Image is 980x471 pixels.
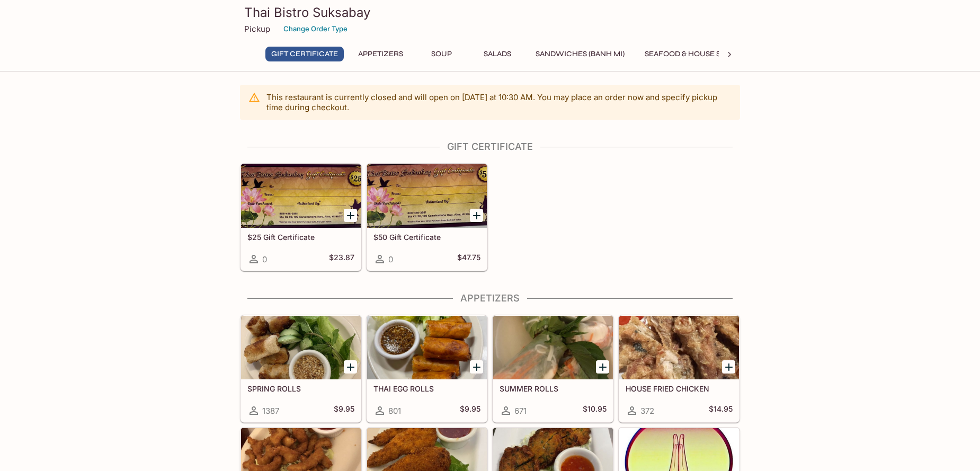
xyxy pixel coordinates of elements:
[262,254,267,264] span: 0
[344,360,357,374] button: Add SPRING ROLLS
[367,164,487,228] div: $50 Gift Certificate
[373,384,480,393] h5: THAI EGG ROLLS
[240,141,740,153] h4: Gift Certificate
[367,316,487,379] div: THAI EGG ROLLS
[417,47,465,61] button: Soup
[474,47,521,61] button: Salads
[244,24,270,34] p: Pickup
[240,164,361,271] a: $25 Gift Certificate0$23.87
[493,316,613,379] div: SUMMER ROLLS
[470,360,483,374] button: Add THAI EGG ROLLS
[247,233,354,242] h5: $25 Gift Certificate
[262,406,279,416] span: 1387
[247,384,354,393] h5: SPRING ROLLS
[460,404,480,417] h5: $9.95
[329,253,354,265] h5: $23.87
[240,292,740,304] h4: Appetizers
[279,21,352,37] button: Change Order Type
[470,209,483,222] button: Add $50 Gift Certificate
[493,315,613,422] a: SUMMER ROLLS671$10.95
[373,233,480,242] h5: $50 Gift Certificate
[583,404,607,417] h5: $10.95
[241,164,361,228] div: $25 Gift Certificate
[639,47,757,61] button: Seafood & House Specials
[388,406,401,416] span: 801
[352,47,409,61] button: Appetizers
[334,404,354,417] h5: $9.95
[457,253,480,265] h5: $47.75
[266,92,732,112] p: This restaurant is currently closed and will open on [DATE] at 10:30 AM . You may place an order ...
[596,360,609,374] button: Add SUMMER ROLLS
[344,209,357,222] button: Add $25 Gift Certificate
[640,406,654,416] span: 372
[500,384,607,393] h5: SUMMER ROLLS
[709,404,733,417] h5: $14.95
[626,384,733,393] h5: HOUSE FRIED CHICKEN
[241,316,361,379] div: SPRING ROLLS
[240,315,361,422] a: SPRING ROLLS1387$9.95
[265,47,344,61] button: Gift Certificate
[722,360,735,374] button: Add HOUSE FRIED CHICKEN
[244,4,736,21] h3: Thai Bistro Suksabay
[514,406,527,416] span: 671
[367,315,487,422] a: THAI EGG ROLLS801$9.95
[619,316,739,379] div: HOUSE FRIED CHICKEN
[388,254,393,264] span: 0
[530,47,630,61] button: Sandwiches (Banh Mi)
[619,315,740,422] a: HOUSE FRIED CHICKEN372$14.95
[367,164,487,271] a: $50 Gift Certificate0$47.75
